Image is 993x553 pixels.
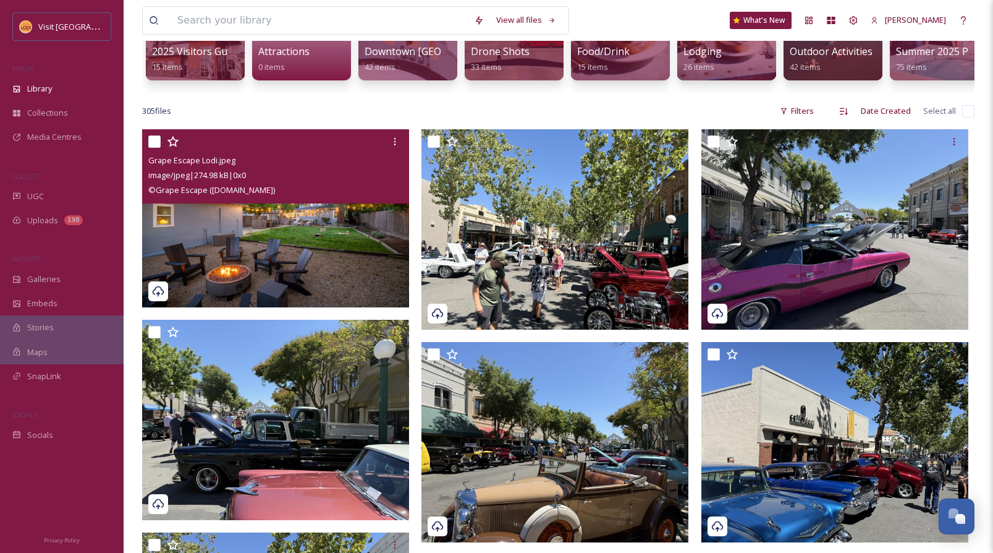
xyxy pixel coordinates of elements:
[152,45,241,58] span: 2025 Visitors Guide
[790,46,873,72] a: Outdoor Activities42 items
[258,45,310,58] span: Attractions
[258,61,285,72] span: 0 items
[27,322,54,333] span: Stories
[701,342,968,542] img: Downtown Lodi Car Show (13).JPG
[258,46,310,72] a: Attractions0 items
[730,12,792,29] a: What's New
[27,215,58,226] span: Uploads
[152,46,241,72] a: 2025 Visitors Guide15 items
[701,129,968,330] img: Downtown Lodi Car Show (16).JPG
[577,45,630,58] span: Food/Drink
[38,20,134,32] span: Visit [GEOGRAPHIC_DATA]
[20,20,32,33] img: Square%20Social%20Visit%20Lodi.png
[12,254,41,264] span: WIDGETS
[864,8,952,32] a: [PERSON_NAME]
[885,14,946,25] span: [PERSON_NAME]
[27,346,48,358] span: Maps
[27,371,61,382] span: SnapLink
[421,342,688,542] img: Downtown Lodi Car Show (14).JPG
[683,46,722,72] a: Lodging26 items
[923,105,956,117] span: Select all
[27,131,82,143] span: Media Centres
[471,46,530,72] a: Drone Shots33 items
[148,169,246,181] span: image/jpeg | 274.98 kB | 0 x 0
[490,8,562,32] a: View all files
[577,46,630,72] a: Food/Drink15 items
[790,45,873,58] span: Outdoor Activities
[44,532,80,547] a: Privacy Policy
[365,45,517,58] span: Downtown [GEOGRAPHIC_DATA]
[683,61,714,72] span: 26 items
[471,61,502,72] span: 33 items
[896,61,927,72] span: 75 items
[27,83,52,95] span: Library
[421,129,688,330] img: Downtown Lodi Car Show (17).JPG
[855,99,917,123] div: Date Created
[790,61,821,72] span: 42 items
[471,45,530,58] span: Drone Shots
[12,64,34,73] span: MEDIA
[12,410,37,419] span: SOCIALS
[27,273,61,285] span: Galleries
[152,61,183,72] span: 15 items
[44,536,80,544] span: Privacy Policy
[142,320,409,520] img: Downtown Lodi Car Show (15).JPG
[939,499,974,534] button: Open Chat
[27,107,68,119] span: Collections
[148,155,235,166] span: Grape Escape Lodi.jpeg
[365,61,395,72] span: 42 items
[27,429,53,441] span: Socials
[27,191,44,202] span: UGC
[27,298,57,309] span: Embeds
[142,105,171,117] span: 305 file s
[774,99,820,123] div: Filters
[148,184,275,195] span: © Grape Escape ([DOMAIN_NAME])
[142,129,409,307] img: Grape Escape Lodi.jpeg
[12,171,39,181] span: COLLECT
[171,7,468,34] input: Search your library
[683,45,722,58] span: Lodging
[64,215,83,225] div: 198
[577,61,608,72] span: 15 items
[365,46,517,72] a: Downtown [GEOGRAPHIC_DATA]42 items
